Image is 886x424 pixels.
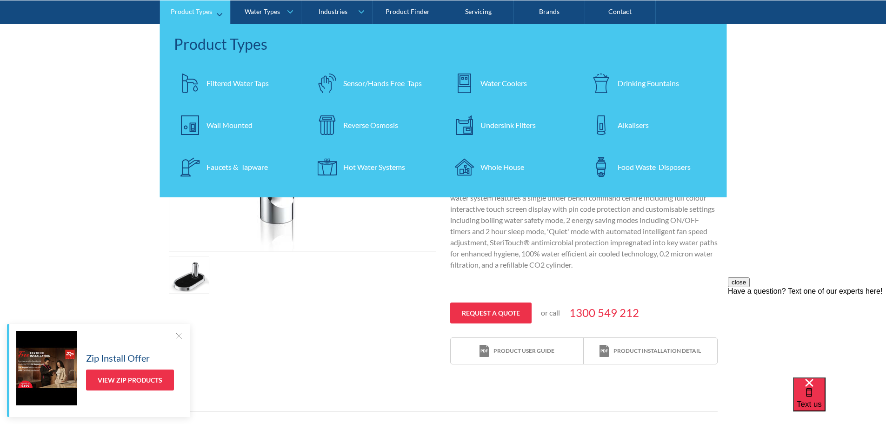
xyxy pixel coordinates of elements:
div: Sensor/Hands Free Taps [343,77,422,88]
div: Filtered Water Taps [207,77,269,88]
a: Faucets & Tapware [174,150,302,183]
div: Faucets & Tapware [207,161,268,172]
div: Food Waste Disposers [618,161,691,172]
div: Wall Mounted [207,119,253,130]
p: or call [541,307,560,318]
a: Food Waste Disposers [585,150,713,183]
a: Hot Water Systems [311,150,439,183]
a: Reverse Osmosis [311,108,439,141]
a: print iconProduct user guide [451,338,584,364]
a: Sensor/Hands Free Taps [311,67,439,99]
img: Zip Install Offer [16,331,77,405]
a: Request a quote [450,303,532,323]
div: Hot Water Systems [343,161,405,172]
a: Wall Mounted [174,108,302,141]
div: Drinking Fountains [618,77,679,88]
h5: Zip Install Offer [86,351,150,365]
a: open lightbox [169,256,210,294]
div: Industries [319,7,347,15]
div: Water Types [245,7,280,15]
a: print iconProduct installation detail [584,338,717,364]
div: Undersink Filters [480,119,536,130]
nav: Product Types [160,23,727,197]
p: Zip HydroTap Touch-Free Wave Boiling, Chilled, Sparkling, Filtered water uses smart infrared 100%... [450,170,718,270]
div: Product Types [174,33,713,55]
div: Product user guide [493,347,554,355]
a: Whole House [448,150,576,183]
a: Alkalisers [585,108,713,141]
a: Undersink Filters [448,108,576,141]
a: Filtered Water Taps [174,67,302,99]
div: Product installation detail [613,347,701,355]
img: print icon [480,345,489,357]
div: Whole House [480,161,524,172]
a: View Zip Products [86,370,174,390]
a: 1300 549 212 [569,304,639,321]
img: print icon [600,345,609,357]
div: Reverse Osmosis [343,119,398,130]
div: Product Types [171,7,212,15]
a: Water Coolers [448,67,576,99]
div: Alkalisers [618,119,649,130]
iframe: podium webchat widget bubble [793,377,886,424]
div: Water Coolers [480,77,527,88]
a: Drinking Fountains [585,67,713,99]
iframe: podium webchat widget prompt [728,277,886,389]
